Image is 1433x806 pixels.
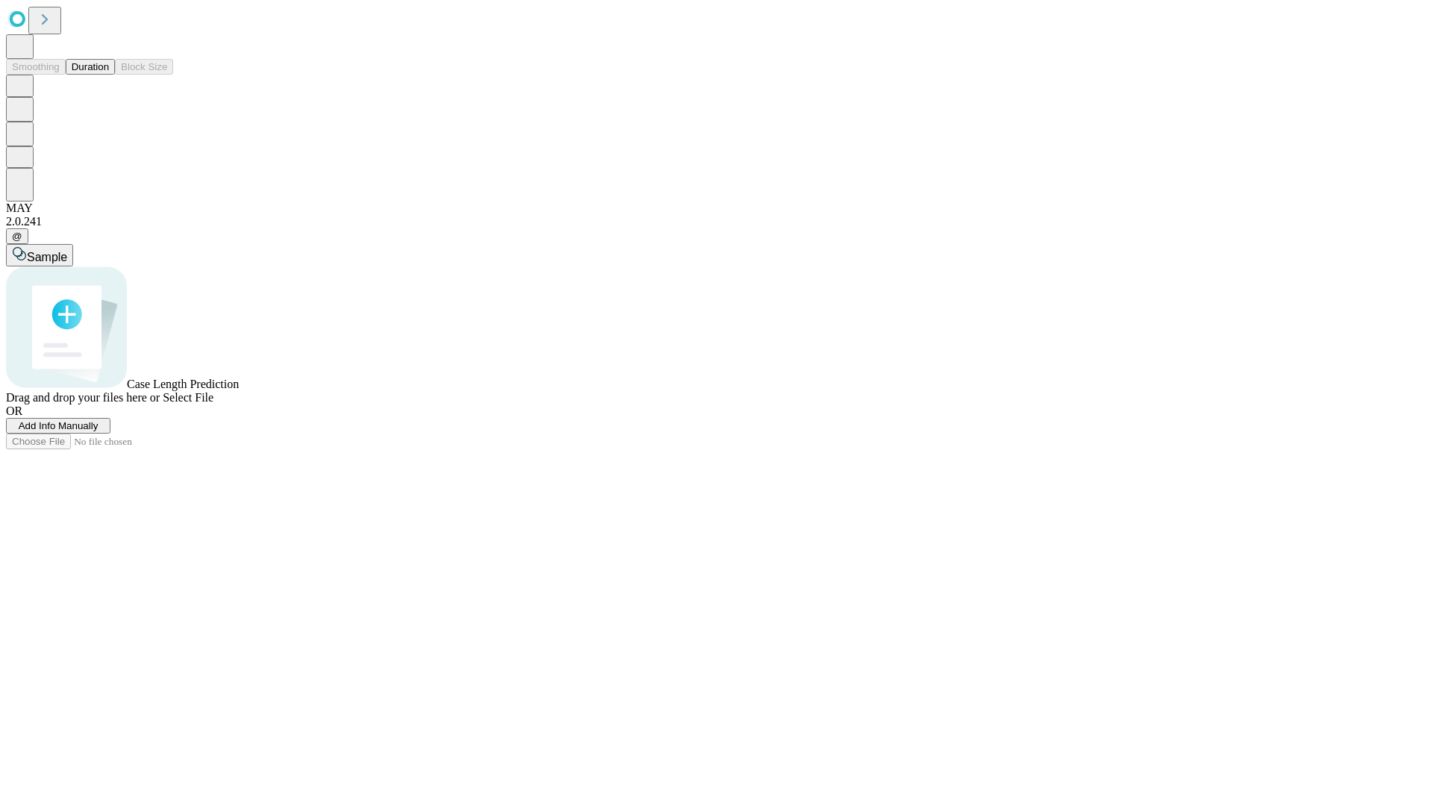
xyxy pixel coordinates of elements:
[6,201,1427,215] div: MAY
[19,420,99,431] span: Add Info Manually
[6,244,73,266] button: Sample
[6,418,110,434] button: Add Info Manually
[6,228,28,244] button: @
[6,215,1427,228] div: 2.0.241
[163,391,213,404] span: Select File
[115,59,173,75] button: Block Size
[6,59,66,75] button: Smoothing
[6,404,22,417] span: OR
[66,59,115,75] button: Duration
[127,378,239,390] span: Case Length Prediction
[6,391,160,404] span: Drag and drop your files here or
[12,231,22,242] span: @
[27,251,67,263] span: Sample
